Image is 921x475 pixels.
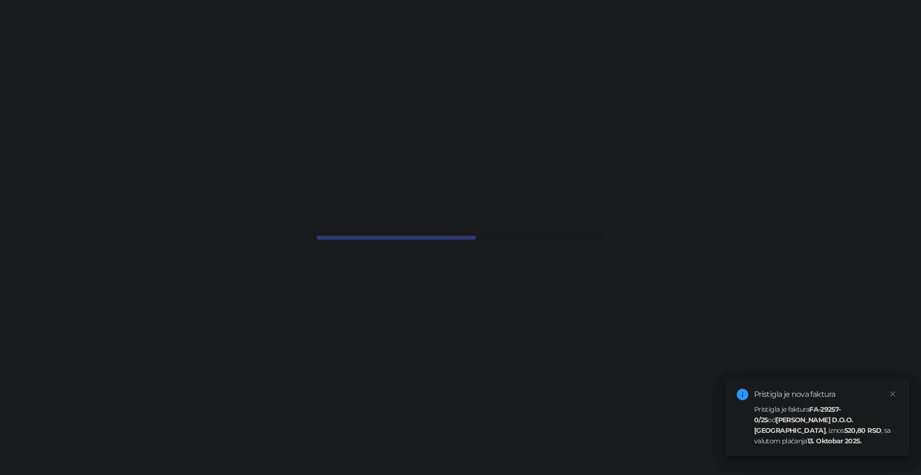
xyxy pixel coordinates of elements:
div: Pristigla je faktura od , iznos , sa valutom plaćanja [754,404,898,446]
a: Close [887,389,898,399]
strong: 520,80 RSD [844,426,882,435]
div: Pristigla je nova faktura [754,389,898,400]
span: info-circle [737,389,748,400]
strong: 13. Oktobar 2025. [807,437,862,445]
strong: [PERSON_NAME] D.O.O. [GEOGRAPHIC_DATA] [754,416,853,435]
span: close [889,391,896,397]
